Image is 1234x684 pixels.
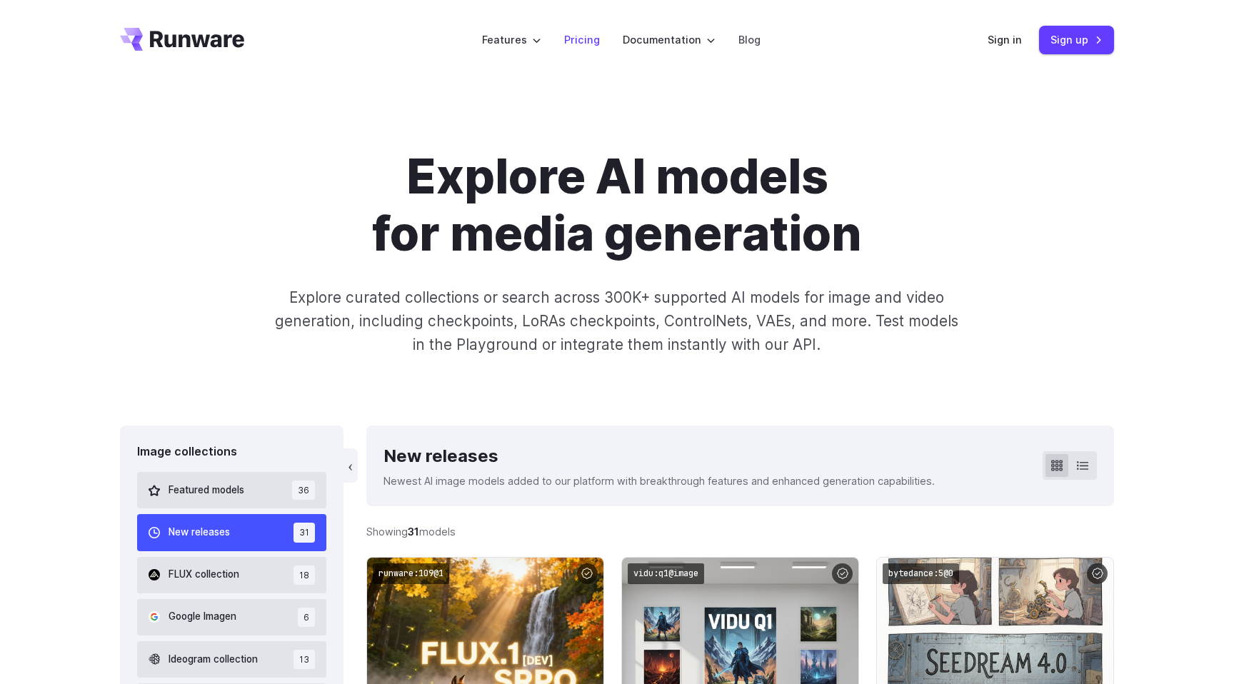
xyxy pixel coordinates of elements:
[373,563,449,584] code: runware:109@1
[137,514,326,550] button: New releases 31
[120,28,244,51] a: Go to /
[988,31,1022,48] a: Sign in
[137,557,326,593] button: FLUX collection 18
[169,609,236,625] span: Google Imagen
[366,523,456,540] div: Showing models
[137,472,326,508] button: Featured models 36
[738,31,761,48] a: Blog
[169,483,244,498] span: Featured models
[383,473,935,489] p: Newest AI image models added to our platform with breakthrough features and enhanced generation c...
[169,525,230,540] span: New releases
[294,650,315,669] span: 13
[169,567,239,583] span: FLUX collection
[294,523,315,542] span: 31
[623,31,716,48] label: Documentation
[169,652,258,668] span: Ideogram collection
[564,31,600,48] a: Pricing
[219,149,1015,263] h1: Explore AI models for media generation
[269,286,965,357] p: Explore curated collections or search across 300K+ supported AI models for image and video genera...
[137,599,326,635] button: Google Imagen 6
[1039,26,1114,54] a: Sign up
[383,443,935,470] div: New releases
[294,565,315,585] span: 18
[292,481,315,500] span: 36
[137,641,326,678] button: Ideogram collection 13
[408,525,419,538] strong: 31
[482,31,541,48] label: Features
[298,608,315,627] span: 6
[137,443,326,461] div: Image collections
[343,448,358,483] button: ‹
[883,563,959,584] code: bytedance:5@0
[628,563,704,584] code: vidu:q1@image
